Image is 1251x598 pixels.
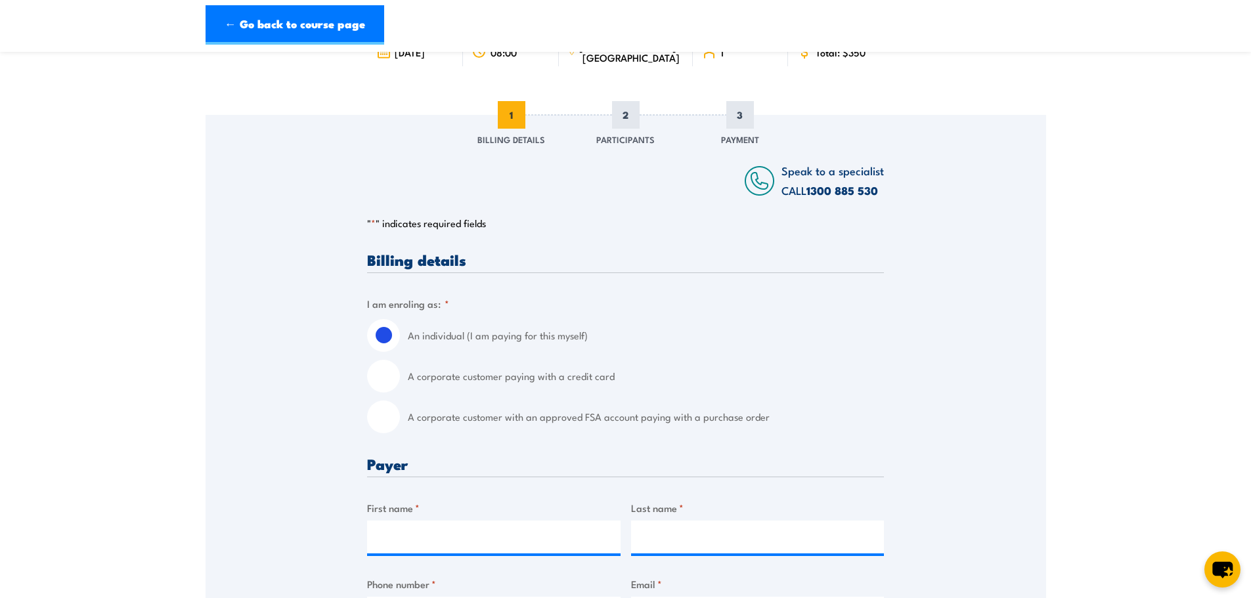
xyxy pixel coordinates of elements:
[408,400,884,433] label: A corporate customer with an approved FSA account paying with a purchase order
[367,456,884,471] h3: Payer
[596,133,655,146] span: Participants
[631,576,885,591] label: Email
[816,47,866,58] span: Total: $350
[491,47,517,58] span: 08:00
[367,252,884,267] h3: Billing details
[408,319,884,352] label: An individual (I am paying for this myself)
[395,47,425,58] span: [DATE]
[408,360,884,393] label: A corporate customer paying with a credit card
[367,296,449,311] legend: I am enroling as:
[781,162,884,198] span: Speak to a specialist CALL
[721,133,759,146] span: Payment
[498,101,525,129] span: 1
[806,182,878,199] a: 1300 885 530
[477,133,545,146] span: Billing Details
[579,41,684,63] span: [GEOGRAPHIC_DATA] - [GEOGRAPHIC_DATA]
[367,217,884,230] p: " " indicates required fields
[612,101,640,129] span: 2
[367,576,621,591] label: Phone number
[206,5,384,45] a: ← Go back to course page
[726,101,754,129] span: 3
[720,47,724,58] span: 1
[631,500,885,515] label: Last name
[367,500,621,515] label: First name
[1204,551,1240,587] button: chat-button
